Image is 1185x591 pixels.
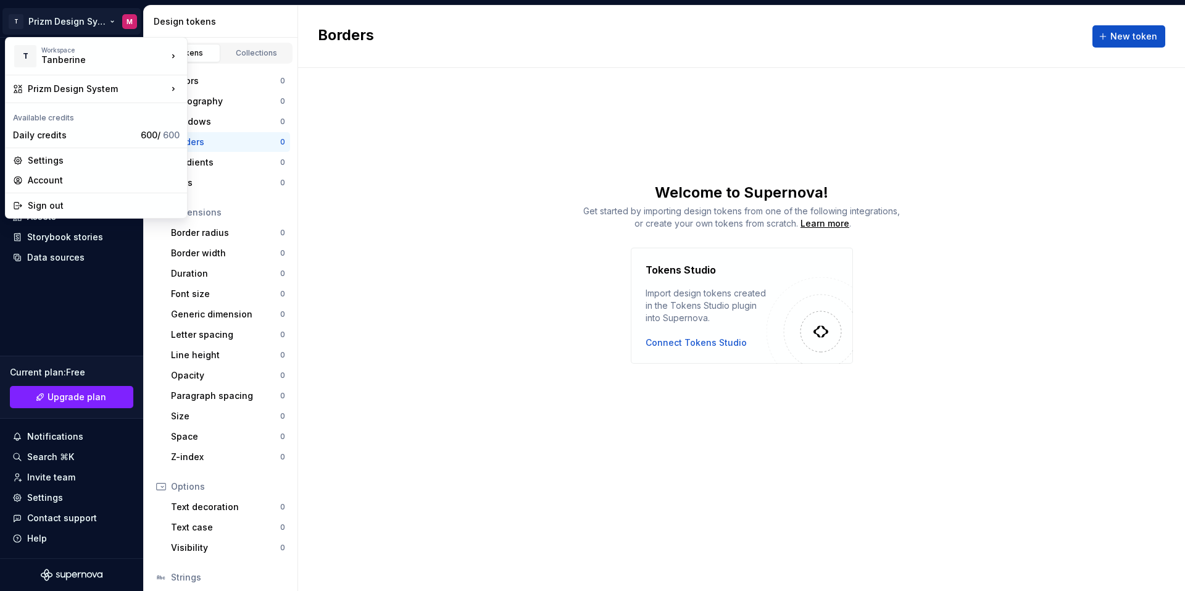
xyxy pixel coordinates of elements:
[141,130,180,140] span: 600 /
[163,130,180,140] span: 600
[41,46,167,54] div: Workspace
[28,199,180,212] div: Sign out
[41,54,146,66] div: Tanberine
[13,129,136,141] div: Daily credits
[8,106,185,125] div: Available credits
[28,154,180,167] div: Settings
[14,45,36,67] div: T
[28,174,180,187] div: Account
[28,83,167,95] div: Prizm Design System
